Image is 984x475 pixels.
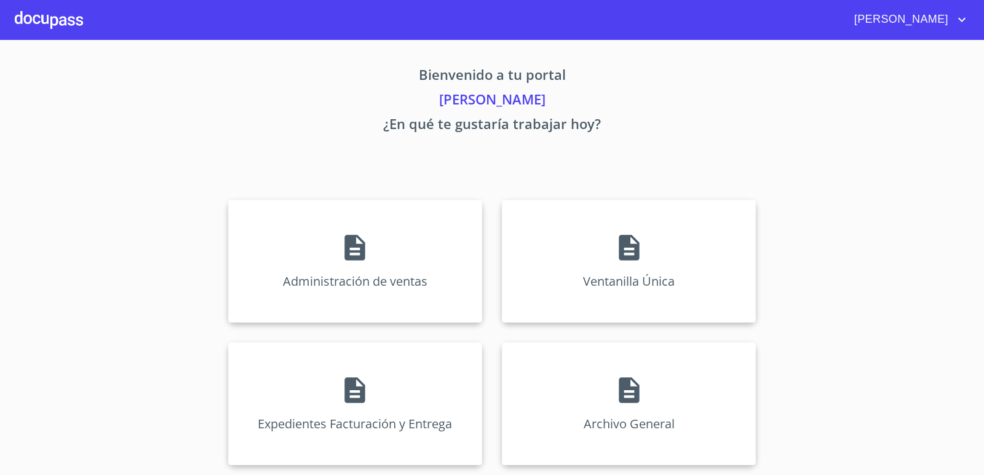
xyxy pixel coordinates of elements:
[113,89,871,114] p: [PERSON_NAME]
[283,273,427,289] p: Administración de ventas
[583,273,675,289] p: Ventanilla Única
[845,10,969,29] button: account of current user
[845,10,954,29] span: [PERSON_NAME]
[258,415,452,432] p: Expedientes Facturación y Entrega
[113,114,871,138] p: ¿En qué te gustaría trabajar hoy?
[113,65,871,89] p: Bienvenido a tu portal
[584,415,675,432] p: Archivo General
